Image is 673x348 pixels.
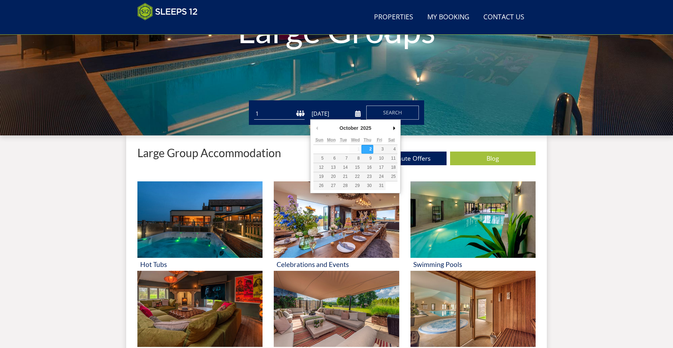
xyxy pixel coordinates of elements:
button: 17 [373,163,385,172]
button: 15 [349,163,361,172]
p: Large Group Accommodation [137,147,281,159]
button: 11 [386,154,397,163]
button: 30 [361,181,373,190]
button: 12 [313,163,325,172]
button: 4 [386,145,397,154]
button: 22 [349,172,361,181]
img: 'Cinemas or Movie Rooms' - Large Group Accommodation Holiday Ideas [137,271,263,347]
button: 13 [325,163,337,172]
a: Contact Us [481,9,527,25]
div: October [339,123,360,133]
button: 20 [325,172,337,181]
img: 'Hot Tubs' - Large Group Accommodation Holiday Ideas [137,181,263,258]
button: 27 [325,181,337,190]
button: 29 [349,181,361,190]
button: 6 [325,154,337,163]
a: 'Celebrations and Events' - Large Group Accommodation Holiday Ideas Celebrations and Events [274,181,399,271]
img: Sleeps 12 [137,3,198,20]
h3: Celebrations and Events [277,261,396,268]
img: 'Saunas' - Large Group Accommodation Holiday Ideas [410,271,536,347]
iframe: Customer reviews powered by Trustpilot [134,25,208,31]
a: Last Minute Offers [361,152,447,165]
img: 'Swimming Pools' - Large Group Accommodation Holiday Ideas [410,181,536,258]
span: Search [383,109,402,116]
h3: Hot Tubs [140,261,260,268]
button: 8 [349,154,361,163]
button: Previous Month [313,123,320,133]
abbr: Wednesday [351,138,360,142]
button: 28 [338,181,349,190]
button: Next Month [390,123,397,133]
input: Arrival Date [310,108,361,120]
button: 19 [313,172,325,181]
abbr: Thursday [363,138,371,142]
button: 31 [373,181,385,190]
button: 2 [361,145,373,154]
a: Blog [450,152,536,165]
h3: Swimming Pools [413,261,533,268]
button: Search [366,106,419,120]
button: 9 [361,154,373,163]
button: 16 [361,163,373,172]
a: Properties [371,9,416,25]
button: 21 [338,172,349,181]
a: My Booking [424,9,472,25]
img: 'Celebrations and Events' - Large Group Accommodation Holiday Ideas [274,181,399,258]
abbr: Saturday [388,138,395,142]
div: 2025 [359,123,372,133]
button: 14 [338,163,349,172]
button: 7 [338,154,349,163]
abbr: Sunday [315,138,324,142]
button: 24 [373,172,385,181]
button: 10 [373,154,385,163]
abbr: Monday [327,138,336,142]
img: 'Dog Friendly' - Large Group Accommodation Holiday Ideas [274,271,399,347]
button: 3 [373,145,385,154]
button: 25 [386,172,397,181]
a: 'Swimming Pools' - Large Group Accommodation Holiday Ideas Swimming Pools [410,181,536,271]
abbr: Tuesday [340,138,347,142]
abbr: Friday [377,138,382,142]
button: 23 [361,172,373,181]
a: 'Hot Tubs' - Large Group Accommodation Holiday Ideas Hot Tubs [137,181,263,271]
button: 5 [313,154,325,163]
button: 26 [313,181,325,190]
button: 18 [386,163,397,172]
